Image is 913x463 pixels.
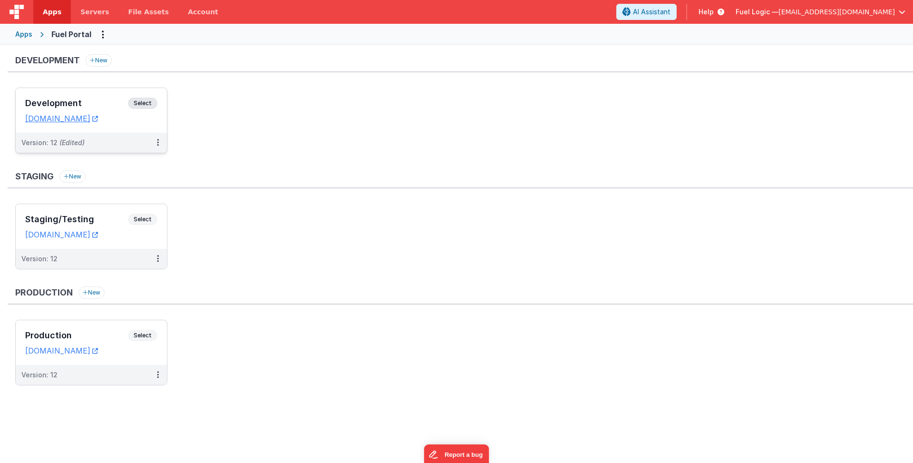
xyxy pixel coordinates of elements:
div: Version: 12 [21,138,85,148]
button: New [86,54,112,67]
h3: Staging [15,172,54,181]
a: [DOMAIN_NAME] [25,114,98,123]
a: [DOMAIN_NAME] [25,346,98,355]
span: [EMAIL_ADDRESS][DOMAIN_NAME] [778,7,895,17]
button: Options [95,27,110,42]
div: Version: 12 [21,254,58,264]
h3: Staging/Testing [25,215,128,224]
div: Apps [15,30,32,39]
h3: Production [15,288,73,297]
span: AI Assistant [633,7,670,17]
span: Apps [43,7,61,17]
button: New [59,170,86,183]
span: Select [128,98,157,109]
h3: Development [25,99,128,108]
span: (Edited) [59,138,85,147]
button: Fuel Logic — [EMAIL_ADDRESS][DOMAIN_NAME] [736,7,905,17]
span: File Assets [128,7,169,17]
button: New [78,286,105,299]
a: [DOMAIN_NAME] [25,230,98,239]
span: Help [699,7,714,17]
span: Select [128,214,157,225]
button: AI Assistant [616,4,677,20]
span: Fuel Logic — [736,7,778,17]
div: Fuel Portal [51,29,91,40]
h3: Production [25,331,128,340]
span: Select [128,330,157,341]
span: Servers [80,7,109,17]
h3: Development [15,56,80,65]
div: Version: 12 [21,370,58,380]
